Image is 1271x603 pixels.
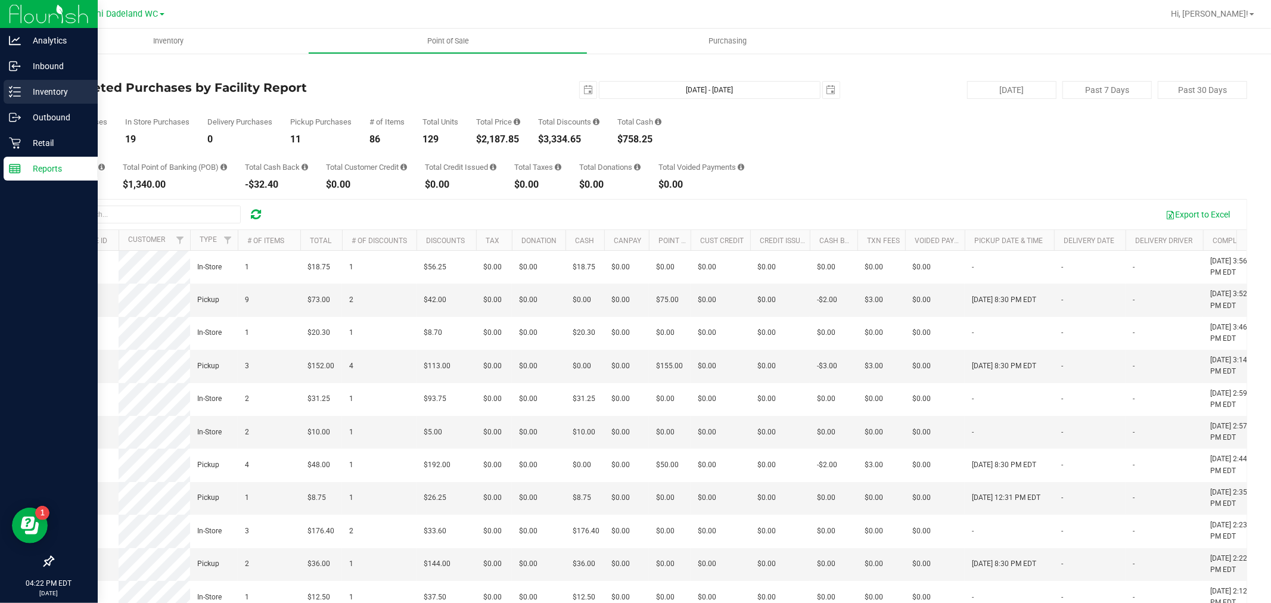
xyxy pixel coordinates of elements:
span: [DATE] 3:56 PM EDT [1210,256,1256,278]
span: Purchasing [692,36,763,46]
p: Inventory [21,85,92,99]
inline-svg: Inbound [9,60,21,72]
span: $0.00 [698,592,716,603]
span: 1 [349,393,353,405]
span: Miami Dadeland WC [79,9,159,19]
span: $10.00 [573,427,595,438]
span: - [1061,327,1063,338]
a: Tax [486,237,499,245]
span: $0.00 [519,427,537,438]
span: $176.40 [307,526,334,537]
span: $75.00 [656,294,679,306]
span: $0.00 [656,427,675,438]
span: 1 [349,327,353,338]
span: $31.25 [573,393,595,405]
span: $0.00 [757,294,776,306]
div: -$32.40 [245,180,308,189]
span: $155.00 [656,360,683,372]
span: $0.00 [611,492,630,503]
span: [DATE] 2:35 PM EDT [1210,487,1256,509]
span: $0.00 [757,427,776,438]
div: 0 [207,135,272,144]
span: - [1061,558,1063,570]
span: 1 [349,459,353,471]
span: Pickup [197,459,219,471]
button: Export to Excel [1158,204,1238,225]
span: $0.00 [611,327,630,338]
a: Voided Payment [915,237,974,245]
inline-svg: Inventory [9,86,21,98]
span: $0.00 [519,294,537,306]
a: Delivery Date [1064,237,1114,245]
button: Past 30 Days [1158,81,1247,99]
div: Total Customer Credit [326,163,407,171]
span: $0.00 [698,459,716,471]
span: 1 [245,492,249,503]
span: $0.00 [573,459,591,471]
i: Sum of the total taxes for all purchases in the date range. [555,163,561,171]
span: [DATE] 8:30 PM EDT [972,558,1036,570]
span: $0.00 [912,427,931,438]
div: $3,334.65 [538,135,599,144]
span: $176.40 [573,526,599,537]
span: 4 [349,360,353,372]
span: $0.00 [611,427,630,438]
span: $0.00 [483,459,502,471]
span: $0.00 [817,427,835,438]
button: Past 7 Days [1062,81,1152,99]
span: - [1061,360,1063,372]
span: $0.00 [573,360,591,372]
span: [DATE] 2:59 PM EDT [1210,388,1256,411]
span: $0.00 [656,327,675,338]
span: - [972,526,974,537]
span: $0.00 [698,427,716,438]
span: $3.00 [865,360,883,372]
span: - [1133,360,1135,372]
div: $758.25 [617,135,661,144]
span: $0.00 [698,360,716,372]
span: $0.00 [912,393,931,405]
a: Credit Issued [760,237,809,245]
span: 1 [245,262,249,273]
span: Pickup [197,360,219,372]
div: $0.00 [514,180,561,189]
i: Sum of the successful, non-voided cash payment transactions for all purchases in the date range. ... [655,118,661,126]
span: 1 [349,558,353,570]
span: $33.60 [424,526,446,537]
span: $73.00 [307,294,330,306]
span: $0.00 [611,294,630,306]
span: 1 [349,427,353,438]
span: $12.50 [307,592,330,603]
span: 3 [245,526,249,537]
span: -$2.00 [817,459,837,471]
span: $0.00 [519,327,537,338]
i: Sum of the discount values applied to the all purchases in the date range. [593,118,599,126]
span: $0.00 [519,492,537,503]
a: Point of Sale [308,29,588,54]
a: Cash [575,237,594,245]
div: Pickup Purchases [290,118,352,126]
a: Type [200,235,217,244]
span: $0.00 [757,360,776,372]
span: $18.75 [307,262,330,273]
span: - [1061,492,1063,503]
span: $37.50 [424,592,446,603]
span: $0.00 [757,592,776,603]
div: $1,340.00 [123,180,227,189]
span: - [1133,427,1135,438]
div: In Store Purchases [125,118,189,126]
span: $0.00 [865,526,883,537]
span: 1 [349,262,353,273]
span: $0.00 [483,558,502,570]
span: $20.30 [573,327,595,338]
span: $0.00 [519,360,537,372]
div: 19 [125,135,189,144]
span: - [972,327,974,338]
span: $144.00 [424,558,450,570]
span: $0.00 [757,459,776,471]
span: - [1133,459,1135,471]
a: Customer [128,235,165,244]
span: $0.00 [656,393,675,405]
div: Total Point of Banking (POB) [123,163,227,171]
span: [DATE] 12:31 PM EDT [972,492,1040,503]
